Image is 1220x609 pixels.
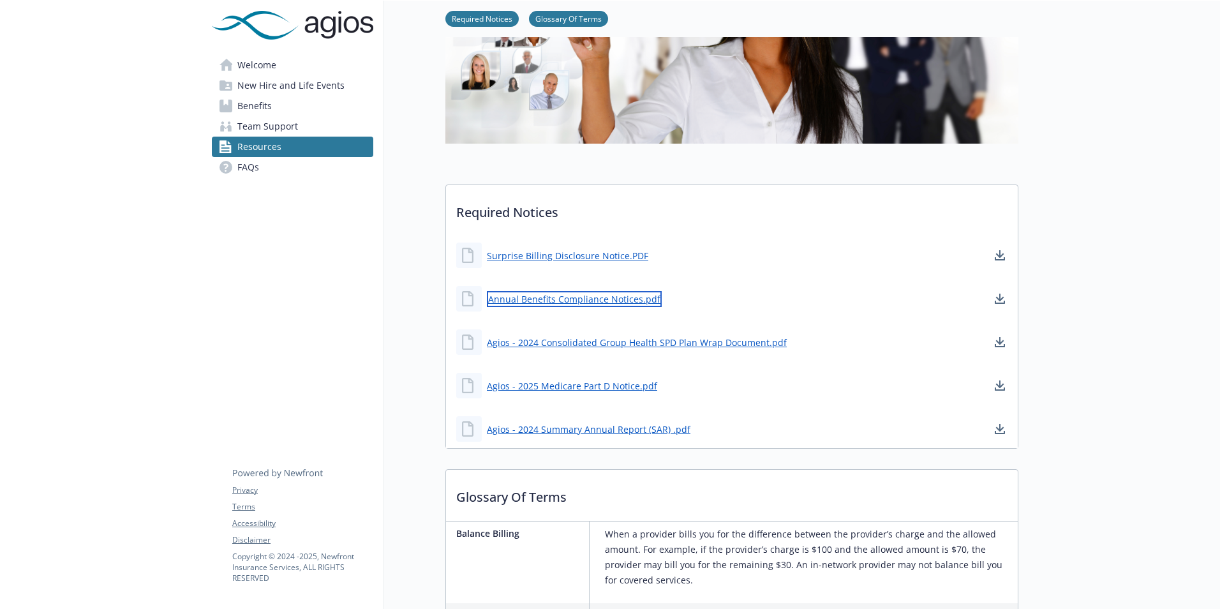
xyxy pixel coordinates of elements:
span: Team Support [237,116,298,137]
a: Required Notices [445,12,519,24]
a: Agios - 2024 Summary Annual Report (SAR) .pdf [487,423,690,436]
a: Accessibility [232,518,373,529]
a: Agios - 2024 Consolidated Group Health SPD Plan Wrap Document.pdf [487,336,787,349]
span: New Hire and Life Events [237,75,345,96]
span: Welcome [237,55,276,75]
a: Terms [232,501,373,513]
a: New Hire and Life Events [212,75,373,96]
p: Required Notices [446,185,1018,232]
a: download document [992,421,1008,437]
p: Glossary Of Terms [446,470,1018,517]
a: download document [992,248,1008,263]
a: FAQs [212,157,373,177]
span: Resources [237,137,281,157]
a: Glossary Of Terms [529,12,608,24]
a: Welcome [212,55,373,75]
a: download document [992,291,1008,306]
p: Copyright © 2024 - 2025 , Newfront Insurance Services, ALL RIGHTS RESERVED [232,551,373,583]
a: Benefits [212,96,373,116]
a: download document [992,335,1008,350]
a: download document [992,378,1008,393]
a: Agios - 2025 Medicare Part D Notice.pdf [487,379,657,393]
a: Surprise Billing Disclosure Notice.PDF [487,249,648,262]
a: Annual Benefits Compliance Notices.pdf [487,291,662,307]
a: Resources [212,137,373,157]
a: Privacy [232,485,373,496]
span: Benefits [237,96,272,116]
span: FAQs [237,157,259,177]
p: When a provider bills you for the difference between the provider’s charge and the allowed amount... [605,527,1013,588]
p: Balance Billing [456,527,584,540]
a: Disclaimer [232,534,373,546]
a: Team Support [212,116,373,137]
